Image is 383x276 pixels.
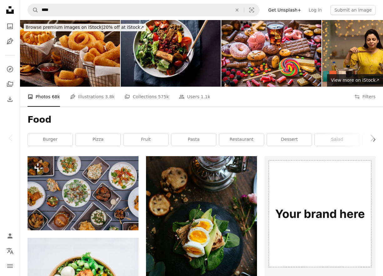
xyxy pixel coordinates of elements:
[123,133,168,146] a: fruit
[121,20,221,87] img: Vegetarian lentil salad with fried cheese, greens and fresh vegeables
[124,87,169,107] a: Collections 575k
[4,245,16,257] button: Language
[4,260,16,272] button: Menu
[28,156,139,230] img: a table topped with lots of plates of food
[20,20,150,35] a: Browse premium images on iStock|20% off at iStock↗
[201,93,210,100] span: 1.1k
[267,133,312,146] a: dessert
[361,108,383,168] a: Next
[76,133,120,146] a: pizza
[315,133,360,146] a: salad
[146,232,257,238] a: sandwich with boiled egg
[26,25,103,30] span: Browse premium images on iStock |
[265,156,375,267] img: file-1635990775102-c9800842e1cdimage
[28,4,260,16] form: Find visuals sitewide
[4,20,16,33] a: Photos
[24,24,146,31] div: 20% off at iStock ↗
[179,87,210,107] a: Users 1.1k
[244,4,259,16] button: Visual search
[330,5,375,15] button: Submit an image
[105,93,114,100] span: 3.8k
[28,4,38,16] button: Search Unsplash
[265,5,305,15] a: Get Unsplash+
[4,35,16,48] a: Illustrations
[305,5,325,15] a: Log in
[28,133,73,146] a: burger
[327,74,383,87] a: View more on iStock↗
[4,93,16,105] a: Download History
[70,87,115,107] a: Illustrations 3.8k
[20,20,120,87] img: Baskets of Onion Rings, Curly Fries and Cheese Sticks
[221,20,321,87] img: Assortment of products with high sugar level
[171,133,216,146] a: pasta
[4,78,16,90] a: Collections
[331,78,379,83] span: View more on iStock ↗
[28,114,375,125] h1: Food
[354,87,375,107] button: Filters
[28,190,139,196] a: a table topped with lots of plates of food
[230,4,244,16] button: Clear
[158,93,169,100] span: 575k
[219,133,264,146] a: restaurant
[4,230,16,242] a: Log in / Sign up
[4,63,16,75] a: Explore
